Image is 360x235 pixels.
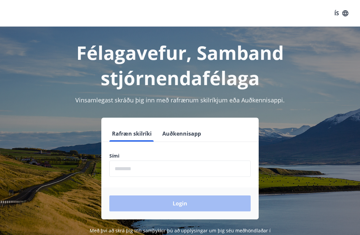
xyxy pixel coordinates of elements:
[160,126,204,142] button: Auðkennisapp
[75,96,285,104] span: Vinsamlegast skráðu þig inn með rafrænum skilríkjum eða Auðkennisappi.
[331,7,352,19] button: ÍS
[109,126,154,142] button: Rafræn skilríki
[8,40,352,90] h1: Félagavefur, Samband stjórnendafélaga
[109,153,251,159] label: Sími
